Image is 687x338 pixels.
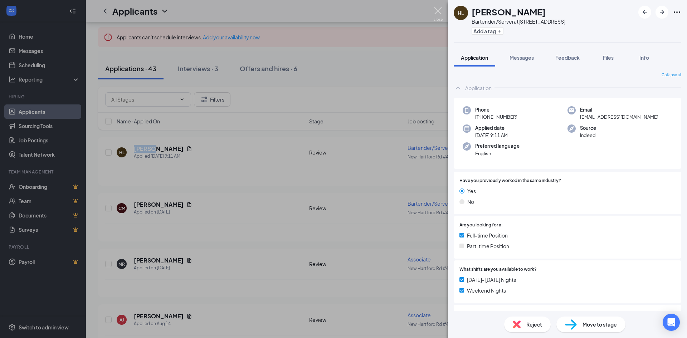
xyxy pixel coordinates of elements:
div: Open Intercom Messenger [663,314,680,331]
svg: ArrowLeftNew [640,8,649,16]
span: English [475,150,520,157]
div: Application [465,84,492,92]
span: Are you looking for a: [459,222,503,229]
span: Part-time Position [467,242,509,250]
span: Collapse all [662,72,681,78]
span: Which age range do you fall into? [459,310,527,317]
span: Source [580,124,596,132]
span: Yes [467,187,476,195]
span: [EMAIL_ADDRESS][DOMAIN_NAME] [580,113,658,121]
span: Indeed [580,132,596,139]
svg: ChevronUp [454,84,462,92]
span: Full-time Position [467,231,508,239]
span: Applied date [475,124,508,132]
button: ArrowRight [656,6,668,19]
span: Files [603,54,614,61]
span: Weekend Nights [467,286,506,294]
svg: Ellipses [673,8,681,16]
span: Have you previously worked in the same industry? [459,177,561,184]
span: Phone [475,106,517,113]
span: [PHONE_NUMBER] [475,113,517,121]
div: HL [458,9,464,16]
span: Preferred language [475,142,520,150]
span: Info [639,54,649,61]
div: Bartender/Server at [STREET_ADDRESS] [472,18,565,25]
span: Feedback [555,54,580,61]
button: ArrowLeftNew [638,6,651,19]
button: PlusAdd a tag [472,27,503,35]
svg: Plus [497,29,502,33]
span: Messages [510,54,534,61]
span: No [467,198,474,206]
svg: ArrowRight [658,8,666,16]
span: Move to stage [583,320,617,328]
span: [DATE]- [DATE] Nights [467,276,516,284]
span: What shifts are you available to work? [459,266,537,273]
span: Reject [526,320,542,328]
span: [DATE] 9:11 AM [475,132,508,139]
span: Email [580,106,658,113]
h1: [PERSON_NAME] [472,6,546,18]
span: Application [461,54,488,61]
